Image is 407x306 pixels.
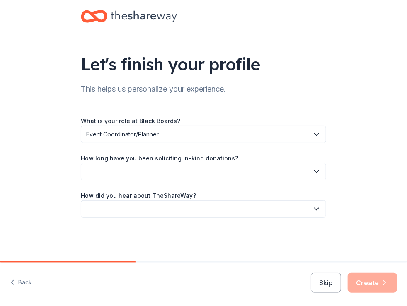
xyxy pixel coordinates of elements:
[10,274,32,291] button: Back
[81,117,180,125] label: What is your role at Black Boards?
[311,273,341,293] button: Skip
[86,129,309,139] span: Event Coordinator/Planner
[81,53,326,76] div: Let's finish your profile
[81,192,196,200] label: How did you hear about TheShareWay?
[81,154,238,163] label: How long have you been soliciting in-kind donations?
[81,126,326,143] button: Event Coordinator/Planner
[81,83,326,96] div: This helps us personalize your experience.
